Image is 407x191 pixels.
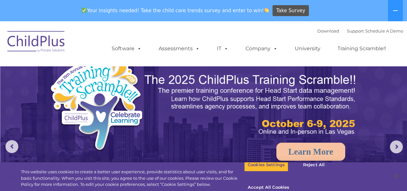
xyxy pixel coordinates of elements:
[294,158,334,172] button: Reject All
[347,28,364,33] a: Support
[288,42,327,55] a: University
[210,42,235,55] a: IT
[331,42,393,55] a: Training Scramble!!
[4,26,69,59] img: ChildPlus by Procare Solutions
[264,8,269,13] img: 👏
[276,5,305,16] span: Take Survey
[239,42,284,55] a: Company
[79,4,272,17] span: Your insights needed! Take the child care trends survey and enter to win!
[21,169,244,188] div: This website uses cookies to create a better user experience, provide statistics about user visit...
[273,5,309,16] a: Take Survey
[276,143,345,161] a: Learn More
[82,8,87,13] img: ✅
[365,28,403,33] a: Schedule A Demo
[105,42,148,55] a: Software
[390,169,404,183] button: Close
[244,158,288,172] button: Cookies Settings
[317,28,403,33] font: |
[317,28,339,33] a: Download
[152,42,206,55] a: Assessments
